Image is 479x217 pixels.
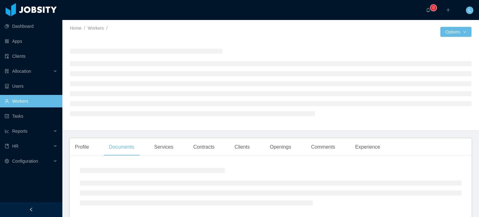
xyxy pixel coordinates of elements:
a: Home [70,26,81,31]
span: / [84,26,85,31]
a: icon: robotUsers [5,80,57,92]
a: icon: auditClients [5,50,57,62]
a: icon: pie-chartDashboard [5,20,57,32]
i: icon: setting [5,159,9,163]
i: icon: line-chart [5,129,9,133]
a: icon: profileTasks [5,110,57,122]
div: Contracts [188,138,220,156]
span: L [468,7,471,14]
span: / [106,26,108,31]
sup: 0 [430,5,437,11]
i: icon: plus [446,8,450,12]
div: Comments [306,138,340,156]
i: icon: bell [426,8,430,12]
i: icon: solution [5,69,9,73]
span: Reports [12,129,27,134]
div: Documents [104,138,139,156]
a: icon: appstoreApps [5,35,57,47]
div: Clients [230,138,255,156]
div: Profile [70,138,94,156]
i: icon: book [5,144,9,148]
span: HR [12,144,18,149]
span: Allocation [12,69,31,74]
div: Openings [265,138,296,156]
button: Optionsicon: down [440,27,472,37]
div: Services [149,138,178,156]
span: Configuration [12,159,38,164]
div: Experience [350,138,385,156]
a: icon: userWorkers [5,95,57,107]
a: Workers [88,26,104,31]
